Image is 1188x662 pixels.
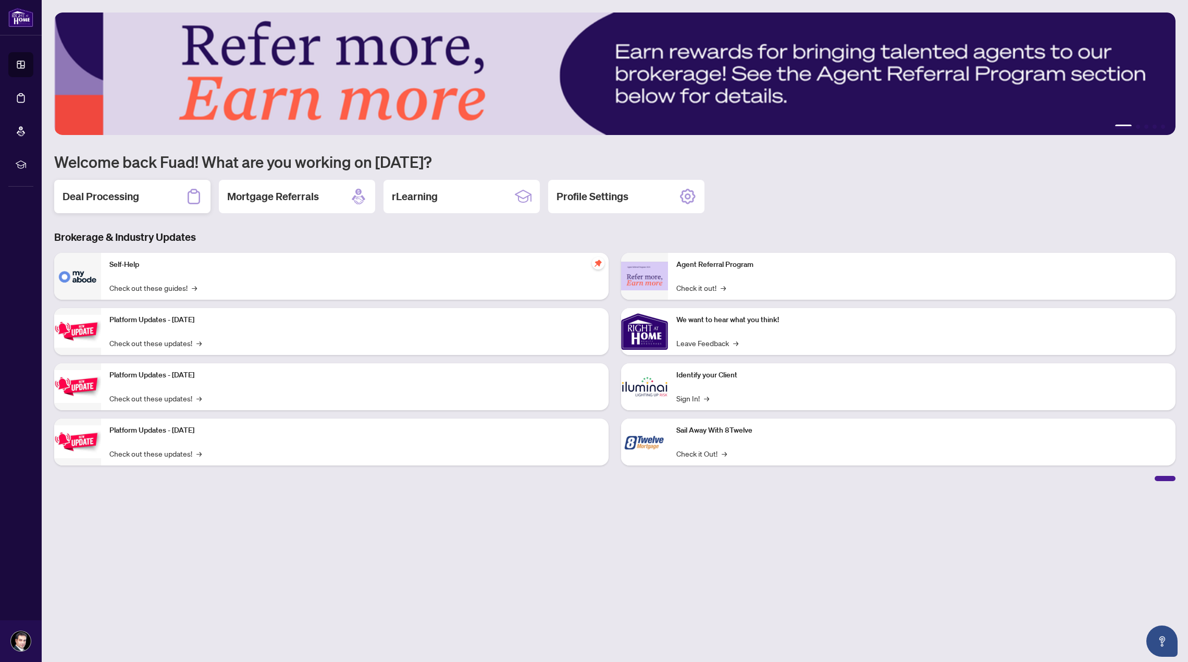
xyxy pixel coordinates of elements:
img: Slide 0 [54,13,1175,135]
a: Check out these guides!→ [109,282,197,293]
h2: Mortgage Referrals [227,189,319,204]
h2: rLearning [392,189,438,204]
a: Check it out!→ [676,282,726,293]
span: → [733,337,738,349]
p: Platform Updates - [DATE] [109,314,600,326]
a: Check it Out!→ [676,448,727,459]
img: Platform Updates - July 21, 2025 [54,315,101,348]
img: Self-Help [54,253,101,300]
p: We want to hear what you think! [676,314,1167,326]
button: 4 [1153,125,1157,129]
img: Platform Updates - July 8, 2025 [54,370,101,403]
span: → [196,448,202,459]
a: Sign In!→ [676,393,709,404]
a: Check out these updates!→ [109,337,202,349]
span: → [721,282,726,293]
button: 1 [1115,125,1132,129]
img: Agent Referral Program [621,262,668,290]
p: Sail Away With 8Twelve [676,425,1167,436]
a: Leave Feedback→ [676,337,738,349]
button: 2 [1136,125,1140,129]
h1: Welcome back Fuad! What are you working on [DATE]? [54,152,1175,171]
span: → [196,393,202,404]
img: Sail Away With 8Twelve [621,419,668,465]
img: We want to hear what you think! [621,308,668,355]
a: Check out these updates!→ [109,393,202,404]
span: → [704,393,709,404]
h2: Profile Settings [556,189,628,204]
span: → [192,282,197,293]
h2: Deal Processing [63,189,139,204]
p: Platform Updates - [DATE] [109,425,600,436]
p: Agent Referral Program [676,259,1167,271]
span: → [722,448,727,459]
img: Platform Updates - June 23, 2025 [54,425,101,458]
img: Profile Icon [11,631,31,651]
p: Platform Updates - [DATE] [109,370,600,381]
span: → [196,337,202,349]
img: Identify your Client [621,363,668,410]
button: 5 [1161,125,1165,129]
button: 3 [1144,125,1148,129]
h3: Brokerage & Industry Updates [54,230,1175,244]
p: Identify your Client [676,370,1167,381]
button: Open asap [1146,626,1178,657]
a: Check out these updates!→ [109,448,202,459]
img: logo [8,8,33,27]
span: pushpin [592,257,604,269]
p: Self-Help [109,259,600,271]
